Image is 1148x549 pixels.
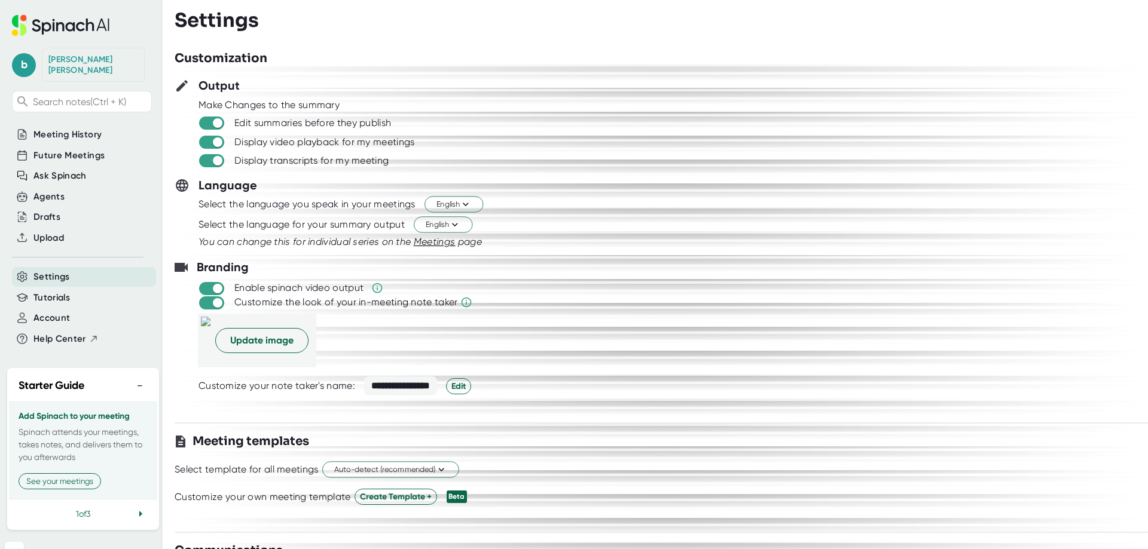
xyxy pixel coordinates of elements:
[175,491,351,503] div: Customize your own meeting template
[234,282,364,294] div: Enable spinach video output
[234,117,391,129] div: Edit summaries before they publish
[19,378,84,394] h2: Starter Guide
[451,380,466,392] span: Edit
[33,270,70,284] button: Settings
[33,190,65,204] button: Agents
[33,332,86,346] span: Help Center
[414,217,472,233] button: English
[175,464,319,476] div: Select template for all meetings
[215,328,309,353] button: Update image
[446,378,471,394] button: Edit
[33,210,60,224] button: Drafts
[19,412,148,421] h3: Add Spinach to your meeting
[175,50,267,68] h3: Customization
[19,473,101,489] button: See your meetings
[33,149,105,162] button: Future Meetings
[76,509,90,519] span: 1 of 3
[199,176,257,194] h3: Language
[425,197,483,213] button: English
[48,54,138,75] div: Brooke Benton
[199,236,482,247] i: You can change this for individual series on the page
[175,9,259,32] h3: Settings
[201,317,210,364] img: d70a5dde-7534-4828-b370-0cfaa4657511
[199,219,405,231] div: Select the language for your summary output
[193,433,309,450] h3: Meeting templates
[322,462,459,478] button: Auto-detect (recommended)
[199,99,1148,111] div: Make Changes to the summary
[199,198,416,210] div: Select the language you speak in your meetings
[33,332,99,346] button: Help Center
[447,490,467,503] div: Beta
[33,291,70,305] button: Tutorials
[33,169,87,183] button: Ask Spinach
[234,136,414,148] div: Display video playback for my meetings
[414,235,456,249] button: Meetings
[234,155,389,167] div: Display transcripts for my meeting
[199,380,355,392] div: Customize your note taker's name:
[355,489,437,505] button: Create Template +
[199,76,240,94] h3: Output
[132,377,148,394] button: −
[33,128,102,142] button: Meeting History
[12,53,36,77] span: b
[33,96,148,108] span: Search notes (Ctrl + K)
[33,311,70,325] button: Account
[360,490,432,503] span: Create Template +
[19,426,148,464] p: Spinach attends your meetings, takes notes, and delivers them to you afterwards
[334,464,447,476] span: Auto-detect (recommended)
[234,296,457,308] div: Customize the look of your in-meeting note taker
[197,258,249,276] h3: Branding
[230,333,294,348] span: Update image
[436,199,471,210] span: English
[414,236,456,247] span: Meetings
[33,231,64,245] button: Upload
[426,219,460,231] span: English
